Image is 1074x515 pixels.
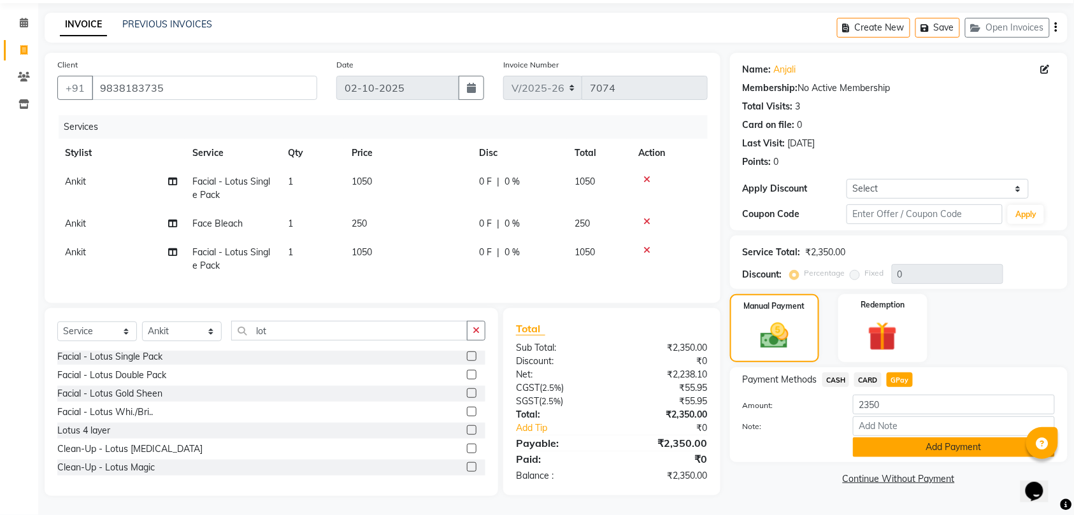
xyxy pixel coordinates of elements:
span: 2.5% [542,383,561,393]
div: Service Total: [743,246,801,259]
div: ₹2,350.00 [612,435,717,451]
th: Stylist [57,139,185,167]
div: Card on file: [743,118,795,132]
span: 250 [352,218,367,229]
button: +91 [57,76,93,100]
th: Action [631,139,708,167]
span: 2.5% [541,396,561,406]
span: | [497,217,499,230]
label: Note: [733,421,843,432]
th: Price [344,139,471,167]
div: ( ) [506,381,612,395]
span: 0 % [505,217,520,230]
span: 1 [288,176,293,187]
span: 250 [575,218,590,229]
span: 0 F [479,246,492,259]
label: Amount: [733,400,843,411]
div: Total: [506,408,612,421]
th: Service [185,139,280,167]
div: Facial - Lotus Whi./Bri.. [57,406,153,419]
div: Total Visits: [743,100,793,113]
span: Ankit [65,246,86,258]
label: Manual Payment [744,300,805,312]
div: 0 [774,155,779,169]
div: Discount: [743,268,782,281]
div: No Active Membership [743,81,1055,95]
div: Clean-Up - Lotus Magic [57,461,155,474]
div: Apply Discount [743,182,847,195]
div: ₹0 [612,451,717,467]
span: Face Bleach [192,218,243,229]
div: Facial - Lotus Single Pack [57,350,162,363]
span: CGST [516,382,540,393]
span: 1050 [575,246,595,258]
span: 0 % [505,246,520,259]
span: Payment Methods [743,373,817,386]
div: ( ) [506,395,612,408]
div: Name: [743,63,771,76]
div: Services [59,115,717,139]
div: Points: [743,155,771,169]
div: Payable: [506,435,612,451]
div: Coupon Code [743,208,847,221]
span: CASH [822,372,850,387]
div: 0 [798,118,803,132]
span: CARD [854,372,882,387]
span: Ankit [65,218,86,229]
label: Invoice Number [503,59,559,71]
span: 1050 [352,246,372,258]
div: ₹55.95 [612,381,717,395]
label: Redemption [861,299,905,311]
button: Apply [1008,205,1044,224]
label: Client [57,59,78,71]
div: Lotus 4 layer [57,424,110,437]
div: ₹2,238.10 [612,368,717,381]
div: ₹0 [612,355,717,368]
div: ₹55.95 [612,395,717,408]
img: _gift.svg [859,318,906,355]
a: Continue Without Payment [733,472,1065,486]
div: Clean-Up - Lotus [MEDICAL_DATA] [57,442,203,456]
span: | [497,246,499,259]
div: [DATE] [788,137,815,150]
span: 1 [288,218,293,229]
span: Facial - Lotus Single Pack [192,246,270,271]
div: ₹0 [629,421,717,435]
button: Save [915,18,960,38]
span: 0 F [479,175,492,188]
label: Percentage [805,267,845,279]
span: | [497,175,499,188]
span: 0 % [505,175,520,188]
span: Facial - Lotus Single Pack [192,176,270,201]
div: Facial - Lotus Double Pack [57,369,166,382]
span: 0 F [479,217,492,230]
input: Search by Name/Mobile/Email/Code [92,76,317,100]
div: Facial - Lotus Gold Sheen [57,387,162,400]
a: PREVIOUS INVOICES [122,18,212,30]
button: Add Payment [853,437,1055,457]
button: Create New [837,18,910,38]
div: ₹2,350.00 [612,408,717,421]
div: 3 [796,100,801,113]
span: SGST [516,395,539,407]
div: ₹2,350.00 [806,246,846,259]
a: Anjali [774,63,796,76]
th: Disc [471,139,567,167]
label: Date [336,59,354,71]
button: Open Invoices [965,18,1050,38]
input: Amount [853,395,1055,414]
div: Membership: [743,81,798,95]
th: Total [567,139,631,167]
input: Add Note [853,416,1055,436]
span: 1 [288,246,293,258]
div: Sub Total: [506,341,612,355]
iframe: chat widget [1020,464,1061,502]
div: Net: [506,368,612,381]
label: Fixed [865,267,884,279]
div: ₹2,350.00 [612,469,717,483]
span: Ankit [65,176,86,187]
div: Paid: [506,451,612,467]
div: Balance : [506,469,612,483]
a: INVOICE [60,13,107,36]
input: Search or Scan [231,321,468,341]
